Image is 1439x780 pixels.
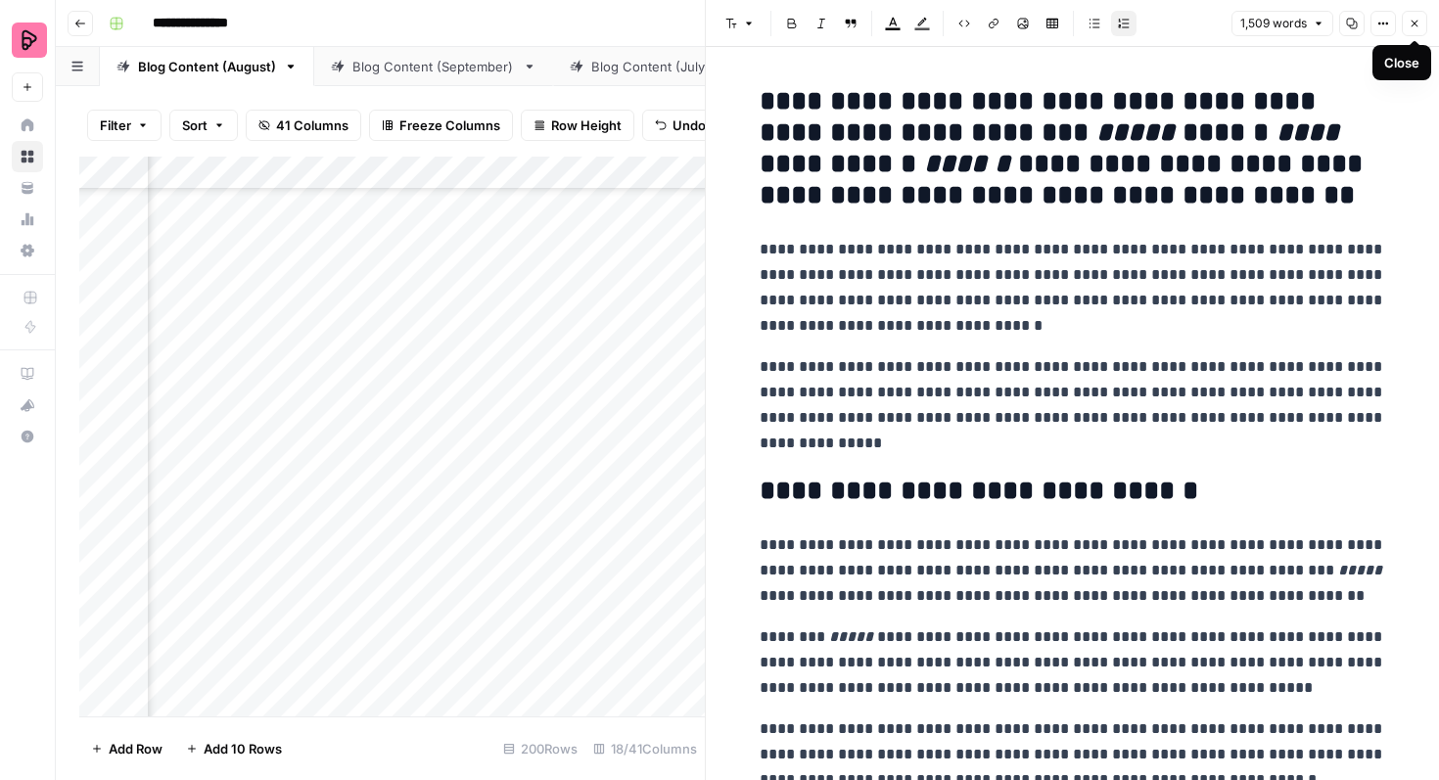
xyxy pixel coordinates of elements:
a: Blog Content (August) [100,47,314,86]
img: Preply Logo [12,23,47,58]
button: 1,509 words [1231,11,1333,36]
button: Workspace: Preply [12,16,43,65]
a: Your Data [12,172,43,204]
span: Undo [673,115,706,135]
div: Blog Content (September) [352,57,515,76]
button: What's new? [12,390,43,421]
span: Filter [100,115,131,135]
button: Row Height [521,110,634,141]
button: Freeze Columns [369,110,513,141]
span: Add 10 Rows [204,739,282,758]
button: Add 10 Rows [174,733,294,764]
span: 41 Columns [276,115,348,135]
a: Usage [12,204,43,235]
a: Browse [12,141,43,172]
a: Blog Content (July) [553,47,750,86]
div: Close [1384,53,1419,72]
span: 1,509 words [1240,15,1307,32]
span: Row Height [551,115,622,135]
span: Add Row [109,739,162,758]
div: What's new? [13,390,42,420]
span: Sort [182,115,208,135]
a: Settings [12,235,43,266]
button: Add Row [79,733,174,764]
button: Undo [642,110,719,141]
span: Freeze Columns [399,115,500,135]
button: Help + Support [12,421,43,452]
button: Sort [169,110,238,141]
a: Home [12,110,43,141]
a: AirOps Academy [12,358,43,390]
button: 41 Columns [246,110,361,141]
button: Filter [87,110,162,141]
div: Blog Content (July) [591,57,712,76]
div: 200 Rows [495,733,585,764]
div: 18/41 Columns [585,733,705,764]
a: Blog Content (September) [314,47,553,86]
div: Blog Content (August) [138,57,276,76]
